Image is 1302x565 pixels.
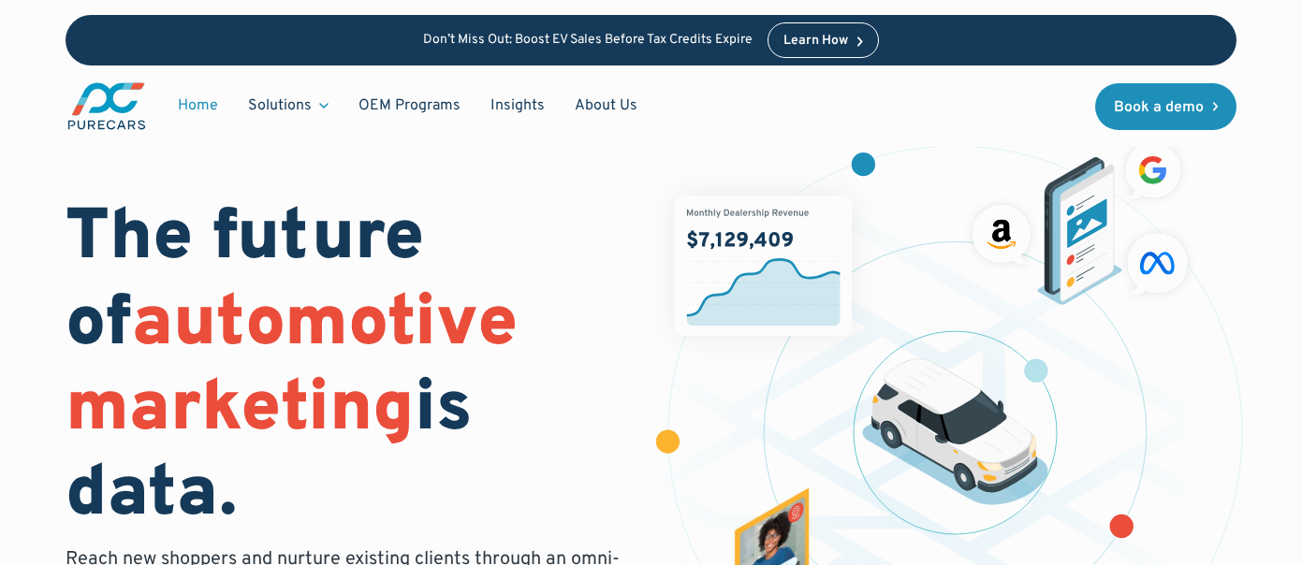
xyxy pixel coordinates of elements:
span: automotive marketing [66,281,518,456]
img: purecars logo [66,80,148,132]
a: Book a demo [1095,83,1237,130]
a: OEM Programs [344,88,475,123]
a: main [66,80,148,132]
img: chart showing monthly dealership revenue of $7m [675,196,852,337]
p: Don’t Miss Out: Boost EV Sales Before Tax Credits Expire [423,33,753,49]
div: Learn How [783,35,848,48]
a: Learn How [768,22,879,58]
div: Book a demo [1114,100,1204,115]
img: illustration of a vehicle [862,358,1048,505]
div: Solutions [233,88,344,123]
a: Home [163,88,233,123]
div: Solutions [248,95,312,116]
a: Insights [475,88,560,123]
h1: The future of is data. [66,197,629,539]
a: About Us [560,88,652,123]
img: ads on social media and advertising partners [964,135,1196,305]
